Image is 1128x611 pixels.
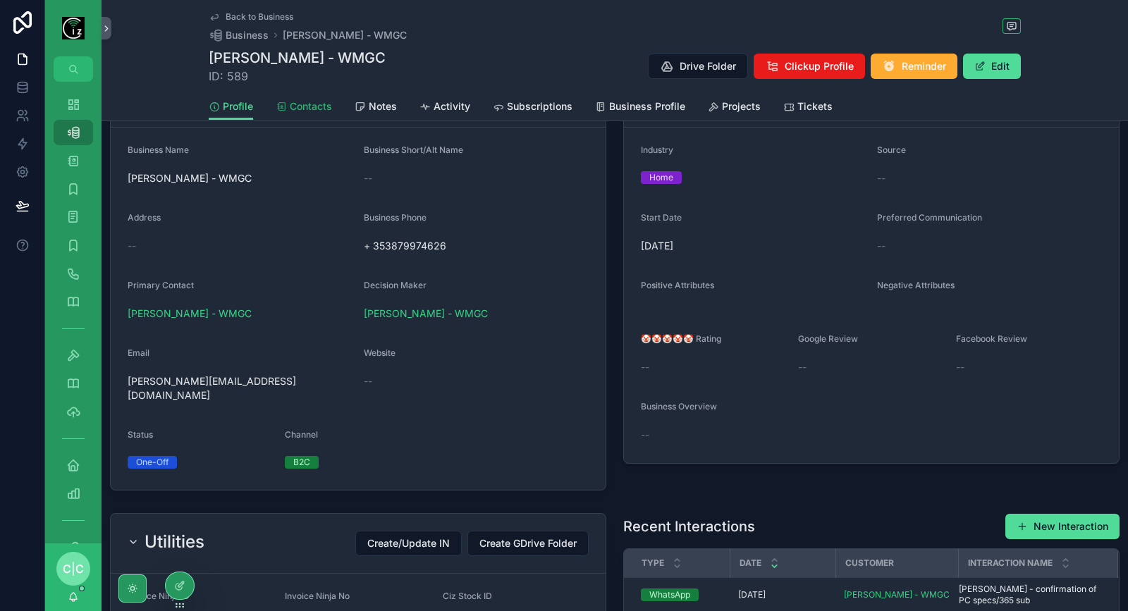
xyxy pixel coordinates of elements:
span: ID: 589 [209,68,386,85]
h2: Utilities [145,531,204,553]
a: Profile [209,94,253,121]
button: Create GDrive Folder [467,531,589,556]
h1: Recent Interactions [623,517,755,536]
span: -- [364,374,372,388]
a: Tickets [783,94,833,122]
span: Status [128,429,153,440]
img: App logo [62,17,85,39]
span: Business Short/Alt Name [364,144,463,155]
button: Create/Update IN [355,531,462,556]
span: Type [642,557,664,569]
span: Back to Business [226,11,293,23]
span: Business [226,28,269,42]
a: Projects [708,94,761,122]
span: Drive Folder [680,59,736,73]
span: [PERSON_NAME] - WMGC [128,171,352,185]
span: Invoice Ninja ID [128,591,190,601]
span: [DATE] [641,239,866,253]
span: Interaction Name [968,557,1053,569]
span: [PERSON_NAME][EMAIL_ADDRESS][DOMAIN_NAME] [128,374,352,402]
span: Create GDrive Folder [479,536,577,550]
span: Industry [641,144,673,155]
span: -- [877,239,885,253]
a: Subscriptions [493,94,572,122]
a: Notes [355,94,397,122]
div: scrollable content [45,82,102,543]
span: Clickup Profile [785,59,854,73]
span: -- [798,360,807,374]
span: 🤡🤡🤡🤡🤡 Rating [641,333,721,344]
span: Activity [434,99,470,113]
a: WhatsApp [641,588,721,601]
span: Positive Attributes [641,280,714,290]
button: Drive Folder [648,54,748,79]
button: Reminder [871,54,957,79]
span: Email [128,347,149,358]
span: Negative Attributes [877,280,955,290]
a: [PERSON_NAME] - WMGC [844,589,950,600]
a: [PERSON_NAME] - WMGC [128,307,252,321]
span: C|C [63,560,84,577]
span: -- [641,360,649,374]
div: B2C [293,456,310,469]
span: Notes [369,99,397,113]
button: Clickup Profile [754,54,865,79]
span: Google Review [798,333,858,344]
span: Create/Update IN [367,536,450,550]
a: Back to Business [209,11,293,23]
span: Business Name [128,144,189,155]
a: [DATE] [738,589,827,600]
span: Business Overview [641,401,717,412]
div: Home [649,171,673,184]
div: WhatsApp [649,588,690,601]
a: [PERSON_NAME] - WMGC [364,307,488,321]
a: Business Profile [595,94,685,122]
span: -- [877,171,885,185]
span: Invoice Ninja No [285,591,350,601]
span: Channel [285,429,318,440]
a: [PERSON_NAME] - WMGC [283,28,407,42]
span: Preferred Communication [877,212,982,223]
span: Projects [722,99,761,113]
span: -- [956,360,964,374]
span: -- [364,171,372,185]
span: Reminder [902,59,946,73]
h1: [PERSON_NAME] - WMGC [209,48,386,68]
span: Contacts [290,99,332,113]
span: Facebook Review [956,333,1027,344]
div: One-Off [136,456,168,469]
span: Source [877,144,906,155]
span: + 353879974626 [364,239,510,253]
span: Tickets [797,99,833,113]
a: Contacts [276,94,332,122]
span: Subscriptions [507,99,572,113]
span: Date [740,557,761,569]
a: Activity [419,94,470,122]
a: Business [209,28,269,42]
span: Business Profile [609,99,685,113]
span: Start Date [641,212,682,223]
p: [DATE] [738,589,766,600]
span: Business Phone [364,212,427,223]
span: Decision Maker [364,280,427,290]
span: -- [641,428,649,442]
span: -- [128,239,136,253]
a: [PERSON_NAME] - confirmation of PC specs/365 sub [959,584,1101,606]
button: Edit [963,54,1021,79]
span: Ciz Stock ID [443,591,492,601]
span: Primary Contact [128,280,194,290]
span: Website [364,347,396,358]
button: New Interaction [1005,514,1120,539]
span: Address [128,212,161,223]
span: Profile [223,99,253,113]
span: Customer [845,557,894,569]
